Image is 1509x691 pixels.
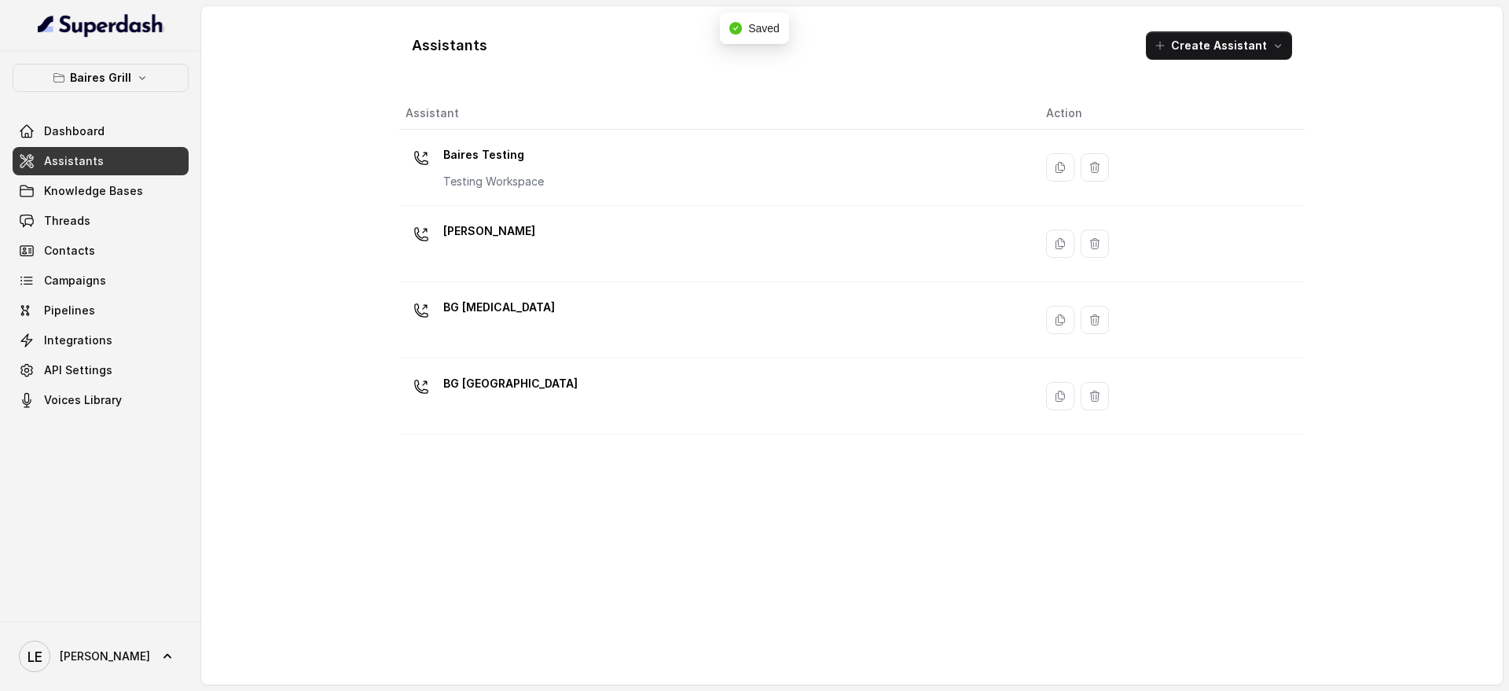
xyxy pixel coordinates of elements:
[44,333,112,348] span: Integrations
[443,174,544,189] p: Testing Workspace
[13,356,189,384] a: API Settings
[1146,31,1292,60] button: Create Assistant
[748,22,780,35] span: Saved
[13,296,189,325] a: Pipelines
[399,97,1034,130] th: Assistant
[13,117,189,145] a: Dashboard
[13,207,189,235] a: Threads
[44,153,104,169] span: Assistants
[729,22,742,35] span: check-circle
[60,649,150,664] span: [PERSON_NAME]
[412,33,487,58] h1: Assistants
[44,183,143,199] span: Knowledge Bases
[44,362,112,378] span: API Settings
[13,326,189,355] a: Integrations
[13,147,189,175] a: Assistants
[13,237,189,265] a: Contacts
[13,266,189,295] a: Campaigns
[70,68,131,87] p: Baires Grill
[44,392,122,408] span: Voices Library
[13,177,189,205] a: Knowledge Bases
[44,213,90,229] span: Threads
[44,123,105,139] span: Dashboard
[28,649,42,665] text: LE
[13,634,189,678] a: [PERSON_NAME]
[1034,97,1305,130] th: Action
[44,273,106,289] span: Campaigns
[38,13,164,38] img: light.svg
[44,243,95,259] span: Contacts
[443,371,578,396] p: BG [GEOGRAPHIC_DATA]
[443,295,555,320] p: BG [MEDICAL_DATA]
[13,386,189,414] a: Voices Library
[443,219,535,244] p: [PERSON_NAME]
[44,303,95,318] span: Pipelines
[443,142,544,167] p: Baires Testing
[13,64,189,92] button: Baires Grill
